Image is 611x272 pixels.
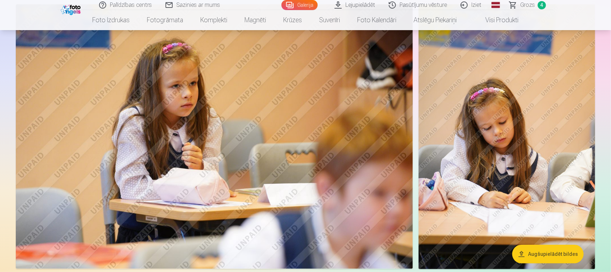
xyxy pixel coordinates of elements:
[538,1,546,9] span: 4
[466,10,527,30] a: Visi produkti
[139,10,192,30] a: Fotogrāmata
[349,10,405,30] a: Foto kalendāri
[405,10,466,30] a: Atslēgu piekariņi
[192,10,236,30] a: Komplekti
[84,10,139,30] a: Foto izdrukas
[236,10,275,30] a: Magnēti
[512,245,584,263] button: Augšupielādēt bildes
[311,10,349,30] a: Suvenīri
[275,10,311,30] a: Krūzes
[61,3,83,15] img: /fa1
[520,1,535,9] span: Grozs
